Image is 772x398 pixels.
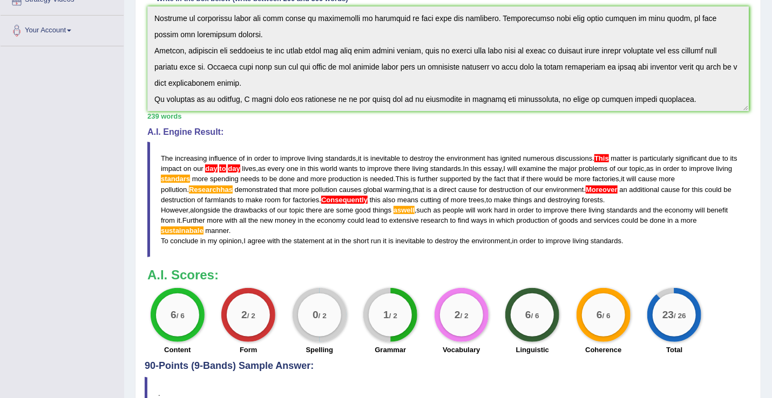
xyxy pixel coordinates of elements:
span: more [659,175,675,183]
span: is [426,186,431,194]
span: as [258,164,266,173]
span: in [247,154,252,162]
span: in [298,216,303,224]
span: will [507,164,517,173]
span: our [618,164,628,173]
span: manner [205,227,228,235]
span: our [193,164,204,173]
span: statement [294,237,324,245]
span: demonstrated [235,186,278,194]
span: could [705,186,722,194]
span: benefit [707,206,728,214]
span: direct [439,186,456,194]
span: all [239,216,246,224]
span: there [394,164,410,173]
span: in [489,216,495,224]
label: Form [240,345,258,355]
span: is [411,175,416,183]
span: in [334,237,340,245]
small: / 26 [674,312,687,320]
span: the [460,237,470,245]
span: destroy [435,237,458,245]
span: conclude [170,237,198,245]
span: of [610,164,615,173]
span: living [588,206,605,214]
span: services [594,216,620,224]
span: improve [544,206,568,214]
span: agree [248,237,266,245]
span: more [192,175,208,183]
span: goods [559,216,578,224]
blockquote: , . , . , , . , . , . . , . , , . . , , . [147,142,749,257]
span: living [412,164,429,173]
span: this [370,196,381,204]
span: factories [593,175,619,183]
span: and [297,175,309,183]
small: / 2 [461,312,469,320]
span: is [363,175,368,183]
span: means [397,196,418,204]
span: it [383,237,387,245]
span: of [239,154,245,162]
span: this [692,186,703,194]
span: in [510,206,516,214]
span: the [306,216,315,224]
span: the [483,175,492,183]
big: 1 [383,308,389,320]
span: this [308,164,319,173]
span: supported [440,175,471,183]
span: In [463,164,469,173]
span: has [487,154,498,162]
span: improve [689,164,714,173]
span: wants [339,164,357,173]
span: things [513,196,532,204]
span: I [504,164,506,173]
span: Further [182,216,205,224]
h4: A.I. Engine Result: [147,127,749,137]
span: its [730,154,737,162]
span: forests [582,196,603,204]
span: major [559,164,577,173]
span: It appears that two hyphens are missing. (did you mean: day-to-day) [218,164,220,173]
span: living [716,164,733,173]
span: this [471,164,482,173]
span: and [580,216,592,224]
span: every [267,164,285,173]
span: there [306,206,322,214]
span: to [402,154,408,162]
span: hard [494,206,508,214]
span: Possible spelling mistake found. (did you mean: sustainable) [161,227,204,235]
span: to [262,175,268,183]
span: needed [370,175,394,183]
span: in [200,237,206,245]
span: make [494,196,511,204]
span: more [207,216,223,224]
span: further [418,175,438,183]
span: to [538,237,544,245]
a: Your Account [1,16,124,43]
span: to [536,206,542,214]
span: production [328,175,361,183]
span: in [656,164,661,173]
span: farmlands [205,196,236,204]
span: things [373,206,392,214]
span: warming [384,186,411,194]
b: A.I. Scores: [147,267,219,282]
span: order [663,164,679,173]
span: as [646,164,654,173]
span: it [177,216,181,224]
span: could [621,216,638,224]
span: topic [289,206,304,214]
span: to [722,154,728,162]
big: 0 [313,308,319,320]
span: To [161,237,168,245]
span: the [435,154,445,162]
span: influence [209,154,237,162]
span: increasing [175,154,207,162]
span: I [243,237,246,245]
span: it [358,154,362,162]
span: more [293,186,309,194]
span: cause [661,186,680,194]
span: and [639,206,651,214]
label: Linguistic [516,345,549,355]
